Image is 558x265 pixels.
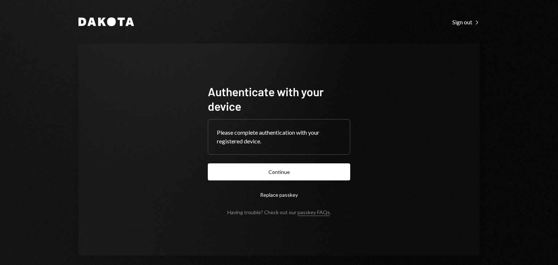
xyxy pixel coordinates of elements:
[208,163,350,180] button: Continue
[298,209,330,216] a: passkey FAQs
[452,19,480,26] div: Sign out
[208,84,350,113] h1: Authenticate with your device
[208,186,350,203] button: Replace passkey
[227,209,331,215] div: Having trouble? Check out our .
[452,18,480,26] a: Sign out
[217,128,341,146] div: Please complete authentication with your registered device.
